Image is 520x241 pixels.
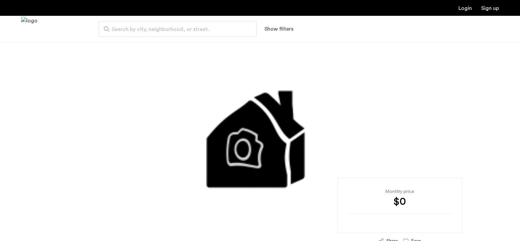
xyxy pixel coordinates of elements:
[99,21,257,37] input: Apartment Search
[94,42,427,240] img: 1.gif
[264,25,293,33] button: Show or hide filters
[21,17,37,41] img: logo
[348,195,452,208] div: $0
[481,6,499,11] a: Registration
[112,25,238,33] span: Search by city, neighborhood, or street.
[348,188,452,195] div: Monthly price
[458,6,472,11] a: Login
[21,17,37,41] a: Cazamio Logo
